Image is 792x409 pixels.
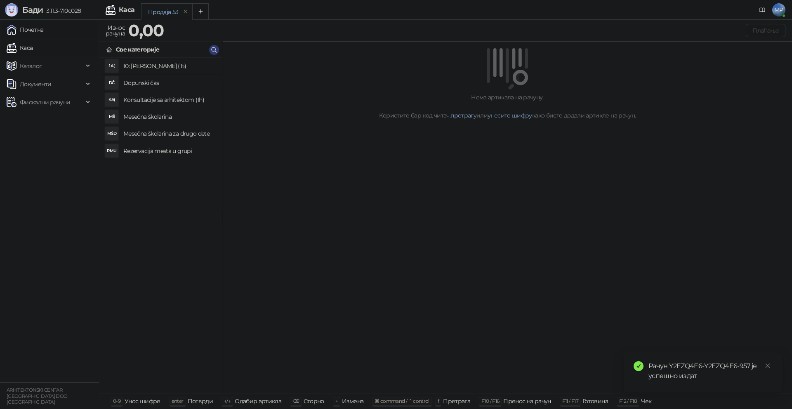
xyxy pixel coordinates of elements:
span: F11 / F17 [562,398,578,404]
div: Све категорије [116,45,159,54]
div: grid [99,58,222,393]
button: Add tab [192,3,209,20]
div: Рачун Y2EZQ4E6-Y2EZQ4E6-957 је успешно издат [648,361,772,381]
span: Бади [22,5,43,15]
a: Документација [756,3,769,16]
span: + [335,398,338,404]
span: ⌘ command / ⌃ control [375,398,429,404]
span: Каталог [20,58,42,74]
div: RMU [105,144,118,157]
span: 3.11.3-710c028 [43,7,81,14]
a: Почетна [7,21,44,38]
div: Потврди [188,396,213,407]
small: ARHITEKTONSKI CENTAR [GEOGRAPHIC_DATA] DOO [GEOGRAPHIC_DATA] [7,387,68,405]
div: Пренос на рачун [503,396,551,407]
div: Претрага [443,396,470,407]
div: Износ рачуна [104,22,127,39]
span: F12 / F18 [619,398,637,404]
span: Документи [20,76,51,92]
span: MP [772,3,785,16]
h4: Konsultacije sa arhitektom (1h) [123,93,216,106]
h4: Mesečna školarina [123,110,216,123]
h4: Mesečna školarina za drugo dete [123,127,216,140]
span: f [438,398,439,404]
h4: 10: [PERSON_NAME] (Ђ) [123,59,216,73]
a: Каса [7,40,33,56]
div: Готовина [582,396,608,407]
button: remove [180,8,191,15]
div: Чек [641,396,651,407]
div: Продаја 53 [148,7,179,16]
div: Нема артикала на рачуну. Користите бар код читач, или како бисте додали артикле на рачун. [233,93,782,120]
div: Измена [342,396,363,407]
button: Плаћање [746,24,785,37]
div: MŠ [105,110,118,123]
div: Унос шифре [125,396,160,407]
div: Одабир артикла [235,396,281,407]
div: Сторно [304,396,324,407]
img: Logo [5,3,18,16]
span: 0-9 [113,398,120,404]
span: close [765,363,771,369]
h4: Dopunski čas [123,76,216,89]
div: 1А( [105,59,118,73]
a: претрагу [450,112,476,119]
a: унесите шифру [488,112,532,119]
span: enter [172,398,184,404]
h4: Rezervacija mesta u grupi [123,144,216,157]
div: MŠD [105,127,118,140]
div: KA( [105,93,118,106]
div: Каса [119,7,134,13]
span: F10 / F16 [481,398,499,404]
span: Фискални рачуни [20,94,70,110]
a: Close [763,361,772,370]
span: check-circle [634,361,643,371]
strong: 0,00 [128,20,164,40]
span: ↑/↓ [224,398,231,404]
span: ⌫ [292,398,299,404]
div: DČ [105,76,118,89]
